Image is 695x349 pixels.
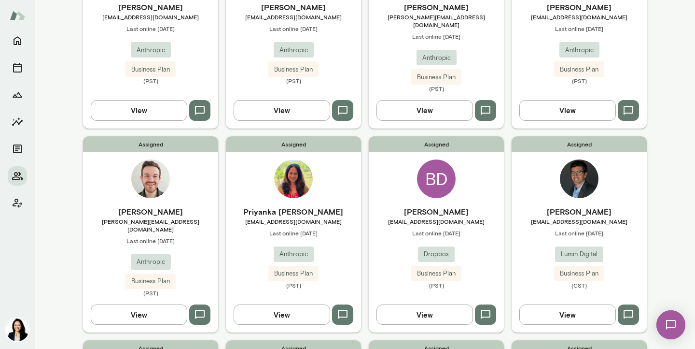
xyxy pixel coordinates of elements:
div: BD [417,160,456,198]
button: Sessions [8,58,27,77]
button: Home [8,31,27,50]
span: Assigned [226,136,361,152]
span: Business Plan [554,269,604,278]
span: Last online [DATE] [369,229,504,237]
span: Anthropic [274,249,314,259]
h6: [PERSON_NAME] [83,206,218,218]
span: [PERSON_NAME][EMAIL_ADDRESS][DOMAIN_NAME] [369,13,504,29]
button: Documents [8,139,27,159]
img: Brian Clerc [560,160,598,198]
img: Mento [10,6,25,25]
button: View [376,305,473,325]
span: (PST) [83,289,218,297]
button: Client app [8,193,27,213]
span: Anthropic [131,45,171,55]
button: View [519,305,616,325]
span: (PST) [226,77,361,85]
span: Last online [DATE] [512,229,647,237]
span: [EMAIL_ADDRESS][DOMAIN_NAME] [512,13,647,21]
h6: [PERSON_NAME] [512,206,647,218]
span: (PST) [83,77,218,85]
button: View [234,305,330,325]
span: Business Plan [268,65,319,74]
span: Dropbox [418,249,455,259]
span: (CST) [512,281,647,289]
button: View [519,100,616,120]
button: View [91,100,187,120]
span: Business Plan [554,65,604,74]
span: Last online [DATE] [369,32,504,40]
span: (PST) [226,281,361,289]
span: Anthropic [417,53,457,63]
span: Anthropic [131,257,171,267]
span: Business Plan [411,73,461,82]
span: Business Plan [125,276,176,286]
span: Last online [DATE] [226,229,361,237]
span: [EMAIL_ADDRESS][DOMAIN_NAME] [226,218,361,225]
span: Assigned [369,136,504,152]
button: View [376,100,473,120]
span: (PST) [369,281,504,289]
img: Andrew Munn [131,160,170,198]
span: [EMAIL_ADDRESS][DOMAIN_NAME] [83,13,218,21]
span: [EMAIL_ADDRESS][DOMAIN_NAME] [512,218,647,225]
h6: [PERSON_NAME] [369,206,504,218]
span: Assigned [512,136,647,152]
span: (PST) [369,85,504,92]
button: Members [8,166,27,186]
span: Business Plan [125,65,176,74]
img: Priyanka Phatak [274,160,313,198]
span: Business Plan [268,269,319,278]
button: Growth Plan [8,85,27,104]
span: Assigned [83,136,218,152]
span: Anthropic [559,45,599,55]
span: Lumin Digital [555,249,603,259]
span: Last online [DATE] [512,25,647,32]
h6: [PERSON_NAME] [226,1,361,13]
span: Last online [DATE] [83,25,218,32]
span: Anthropic [274,45,314,55]
span: Business Plan [411,269,461,278]
img: Monica Aggarwal [6,318,29,341]
button: View [234,100,330,120]
span: Last online [DATE] [83,237,218,245]
h6: [PERSON_NAME] [83,1,218,13]
button: View [91,305,187,325]
span: [PERSON_NAME][EMAIL_ADDRESS][DOMAIN_NAME] [83,218,218,233]
button: Insights [8,112,27,131]
h6: [PERSON_NAME] [369,1,504,13]
span: [EMAIL_ADDRESS][DOMAIN_NAME] [226,13,361,21]
h6: [PERSON_NAME] [512,1,647,13]
span: [EMAIL_ADDRESS][DOMAIN_NAME] [369,218,504,225]
h6: Priyanka [PERSON_NAME] [226,206,361,218]
span: (PST) [512,77,647,85]
span: Last online [DATE] [226,25,361,32]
